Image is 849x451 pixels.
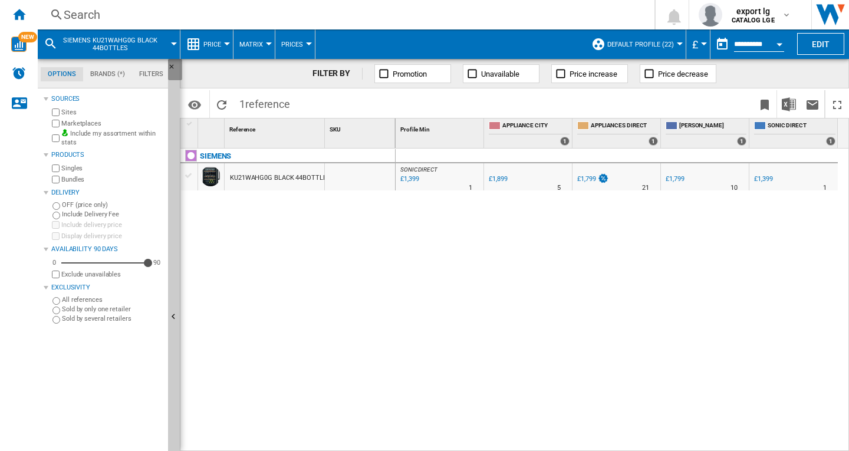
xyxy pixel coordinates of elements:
span: SIEMENS KU21WAHG0G BLACK 44BOTTLES [62,37,157,52]
div: Price [186,29,227,59]
button: Bookmark this report [753,90,776,118]
div: Sort None [227,118,324,137]
div: Sort None [398,118,483,137]
button: Open calendar [769,32,790,53]
button: Download in Excel [777,90,801,118]
md-menu: Currency [686,29,710,59]
div: 0 [50,258,59,267]
input: Sold by several retailers [52,316,60,324]
div: Delivery Time : 1 day [823,182,827,194]
div: [PERSON_NAME] 1 offers sold by JOHN LEWIS [663,118,749,148]
span: reference [245,98,290,110]
button: Options [183,94,206,115]
button: Unavailable [463,64,539,83]
label: Include Delivery Fee [62,210,163,219]
span: Matrix [239,41,263,48]
div: Sources [51,94,163,104]
input: All references [52,297,60,305]
md-tab-item: Options [41,67,83,81]
span: 1 [233,90,296,115]
label: Marketplaces [61,119,163,128]
img: wise-card.svg [11,37,27,52]
img: excel-24x24.png [782,97,796,111]
div: Delivery Time : 5 days [557,182,561,194]
img: promotionV3.png [597,173,609,183]
input: Singles [52,164,60,172]
button: Price decrease [640,64,716,83]
input: Include Delivery Fee [52,212,60,219]
button: Reload [210,90,233,118]
button: md-calendar [710,32,734,56]
div: Sort None [200,118,224,137]
div: Default profile (22) [591,29,680,59]
span: Promotion [393,70,427,78]
button: Maximize [825,90,849,118]
div: Last updated : Tuesday, 7 October 2025 08:14 [399,173,419,185]
label: Sold by several retailers [62,314,163,323]
md-slider: Availability [61,257,148,269]
div: 1 offers sold by SONIC DIRECT [826,137,835,146]
div: Sort None [327,118,395,137]
div: £1,399 [752,173,772,185]
div: 1 offers sold by JOHN LEWIS [737,137,746,146]
label: Sites [61,108,163,117]
span: APPLIANCE CITY [502,121,570,131]
div: Exclusivity [51,283,163,292]
div: SONIC DIRECT 1 offers sold by SONIC DIRECT [752,118,838,148]
div: Reference Sort None [227,118,324,137]
span: NEW [18,32,37,42]
div: Delivery Time : 10 days [730,182,738,194]
div: Search [64,6,624,23]
md-tab-item: Filters [132,67,170,81]
button: Prices [281,29,309,59]
div: SIEMENS KU21WAHG0G BLACK 44BOTTLES [44,29,174,59]
input: Display delivery price [52,271,60,278]
label: OFF (price only) [62,200,163,209]
label: Exclude unavailables [61,270,163,279]
div: Delivery Time : 21 days [642,182,649,194]
input: Bundles [52,176,60,183]
span: Default profile (22) [607,41,674,48]
input: Marketplaces [52,120,60,127]
div: £1,899 [489,175,507,183]
img: alerts-logo.svg [12,66,26,80]
div: SKU Sort None [327,118,395,137]
span: SONIC DIRECT [768,121,835,131]
button: Edit [797,33,844,55]
button: SIEMENS KU21WAHG0G BLACK 44BOTTLES [62,29,169,59]
div: Click to filter on that brand [200,149,231,163]
span: Price [203,41,221,48]
div: Products [51,150,163,160]
input: OFF (price only) [52,202,60,210]
div: KU21WAHG0G BLACK 44BOTTLES [230,164,330,192]
span: Unavailable [481,70,519,78]
b: CATALOG LGE [732,17,775,24]
label: Bundles [61,175,163,184]
span: Price increase [570,70,617,78]
button: Promotion [374,64,451,83]
div: £1,899 [487,173,507,185]
span: Reference [229,126,255,133]
button: Default profile (22) [607,29,680,59]
md-tab-item: Brands (*) [83,67,132,81]
div: £1,799 [664,173,684,185]
button: Matrix [239,29,269,59]
div: 1 offers sold by APPLIANCES DIRECT [649,137,658,146]
input: Display delivery price [52,232,60,240]
img: profile.jpg [699,3,722,27]
button: Send this report by email [801,90,824,118]
label: All references [62,295,163,304]
div: 90 [150,258,163,267]
input: Sold by only one retailer [52,307,60,314]
input: Sites [52,108,60,116]
div: FILTER BY [312,68,363,80]
span: Price decrease [658,70,708,78]
input: Include delivery price [52,221,60,229]
button: £ [692,29,704,59]
span: Prices [281,41,303,48]
div: £1,799 [575,173,609,185]
div: £1,799 [577,175,595,183]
